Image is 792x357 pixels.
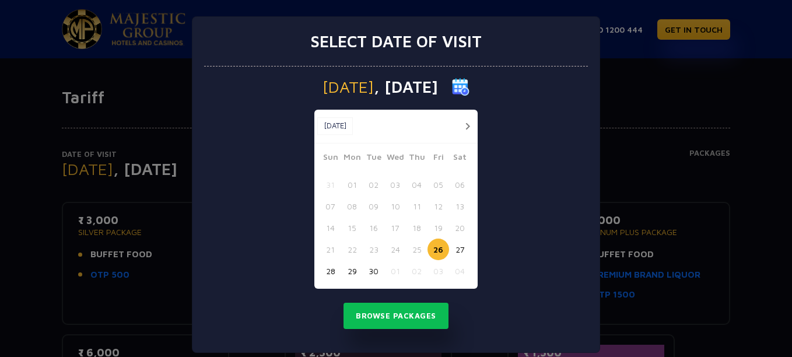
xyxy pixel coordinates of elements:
[384,150,406,167] span: Wed
[384,174,406,195] button: 03
[406,150,427,167] span: Thu
[363,260,384,282] button: 30
[320,217,341,239] button: 14
[320,239,341,260] button: 21
[320,195,341,217] button: 07
[320,174,341,195] button: 31
[384,260,406,282] button: 01
[341,150,363,167] span: Mon
[363,195,384,217] button: 09
[427,174,449,195] button: 05
[363,150,384,167] span: Tue
[363,239,384,260] button: 23
[449,217,471,239] button: 20
[406,217,427,239] button: 18
[363,174,384,195] button: 02
[374,79,438,95] span: , [DATE]
[427,217,449,239] button: 19
[320,150,341,167] span: Sun
[341,174,363,195] button: 01
[449,174,471,195] button: 06
[449,150,471,167] span: Sat
[320,260,341,282] button: 28
[449,239,471,260] button: 27
[341,239,363,260] button: 22
[449,260,471,282] button: 04
[341,195,363,217] button: 08
[344,303,448,330] button: Browse Packages
[384,217,406,239] button: 17
[406,260,427,282] button: 02
[323,79,374,95] span: [DATE]
[406,174,427,195] button: 04
[341,260,363,282] button: 29
[449,195,471,217] button: 13
[427,260,449,282] button: 03
[406,195,427,217] button: 11
[427,195,449,217] button: 12
[427,239,449,260] button: 26
[363,217,384,239] button: 16
[317,117,353,135] button: [DATE]
[310,32,482,51] h3: Select date of visit
[406,239,427,260] button: 25
[452,78,469,96] img: calender icon
[427,150,449,167] span: Fri
[384,195,406,217] button: 10
[384,239,406,260] button: 24
[341,217,363,239] button: 15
